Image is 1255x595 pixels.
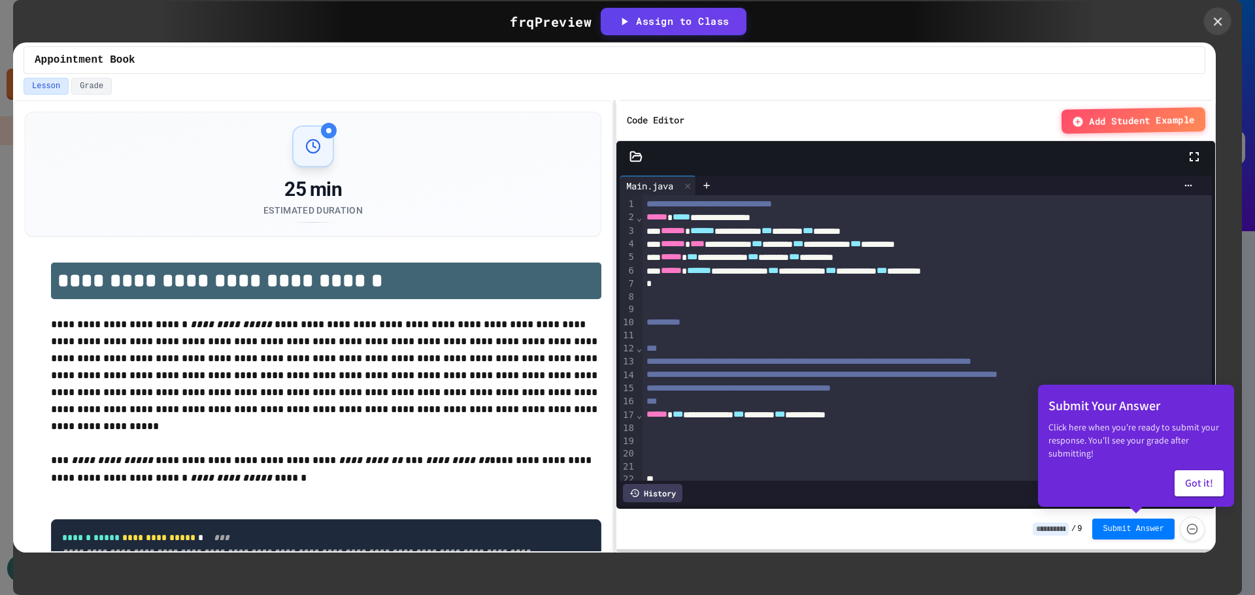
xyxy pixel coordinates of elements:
p: Click here when you're ready to submit your response. You'll see your grade after submitting! [1048,421,1224,460]
div: 12 [620,342,636,355]
span: / [1071,524,1076,534]
div: 21 [620,460,636,474]
div: 1 [620,198,636,211]
div: 6 [620,265,636,278]
span: Add Student Example [1088,112,1194,128]
div: 10 [620,316,636,329]
button: Add Student Example [1061,107,1205,134]
div: 20 [620,447,636,460]
button: Grade [71,78,112,95]
button: Submit Answer [1092,519,1175,539]
div: 16 [620,395,636,408]
div: 13 [620,355,636,368]
div: 15 [620,382,636,395]
div: 7 [620,278,636,291]
div: 22 [620,473,636,486]
div: History [623,484,682,502]
span: Fold line [636,212,643,223]
div: 25 min [263,178,363,201]
div: 14 [620,369,636,382]
div: 5 [620,251,636,264]
span: Fold line [636,410,643,420]
div: 17 [620,409,636,422]
button: Lesson [24,78,69,95]
button: Assign to Class [602,8,745,33]
div: 4 [620,238,636,251]
div: Estimated Duration [263,204,363,217]
span: Submit Answer [1103,524,1164,534]
div: 8 [620,291,636,304]
div: Main.java [620,179,680,193]
h6: Code Editor [627,112,684,129]
div: 19 [620,435,636,448]
div: 18 [620,422,636,435]
iframe: chat widget [1200,543,1242,582]
span: Fold line [636,343,643,353]
div: 9 [620,303,636,316]
span: 9 [1077,524,1082,534]
span: Appointment Book [35,52,135,68]
div: frq Preview [510,12,592,31]
iframe: chat widget [1146,486,1242,541]
div: 3 [620,225,636,238]
div: 2 [620,211,636,224]
button: Got it! [1175,470,1224,496]
div: Assign to Class [618,14,729,29]
div: Main.java [620,176,696,195]
h6: Submit Your Answer [1048,395,1224,416]
div: 11 [620,329,636,342]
